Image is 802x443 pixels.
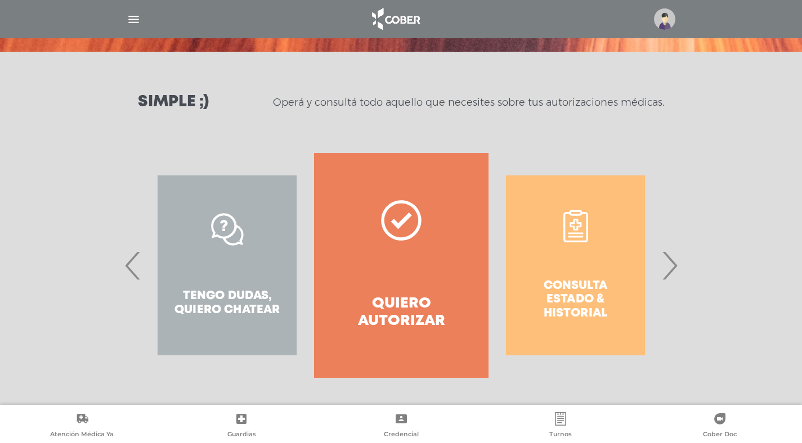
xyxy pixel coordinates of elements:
span: Credencial [384,430,419,440]
span: Guardias [227,430,256,440]
img: Cober_menu-lines-white.svg [127,12,141,26]
span: Next [658,235,680,296]
a: Cober Doc [640,412,800,441]
a: Credencial [321,412,481,441]
img: logo_cober_home-white.png [366,6,425,33]
a: Guardias [162,412,321,441]
span: Previous [122,235,144,296]
span: Turnos [549,430,572,440]
img: profile-placeholder.svg [654,8,675,30]
a: Quiero autorizar [314,153,488,378]
span: Cober Doc [703,430,737,440]
h4: Quiero autorizar [334,295,468,330]
p: Operá y consultá todo aquello que necesites sobre tus autorizaciones médicas. [273,96,664,109]
a: Atención Médica Ya [2,412,162,441]
a: Turnos [481,412,640,441]
span: Atención Médica Ya [50,430,114,440]
h3: Simple ;) [138,94,209,110]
